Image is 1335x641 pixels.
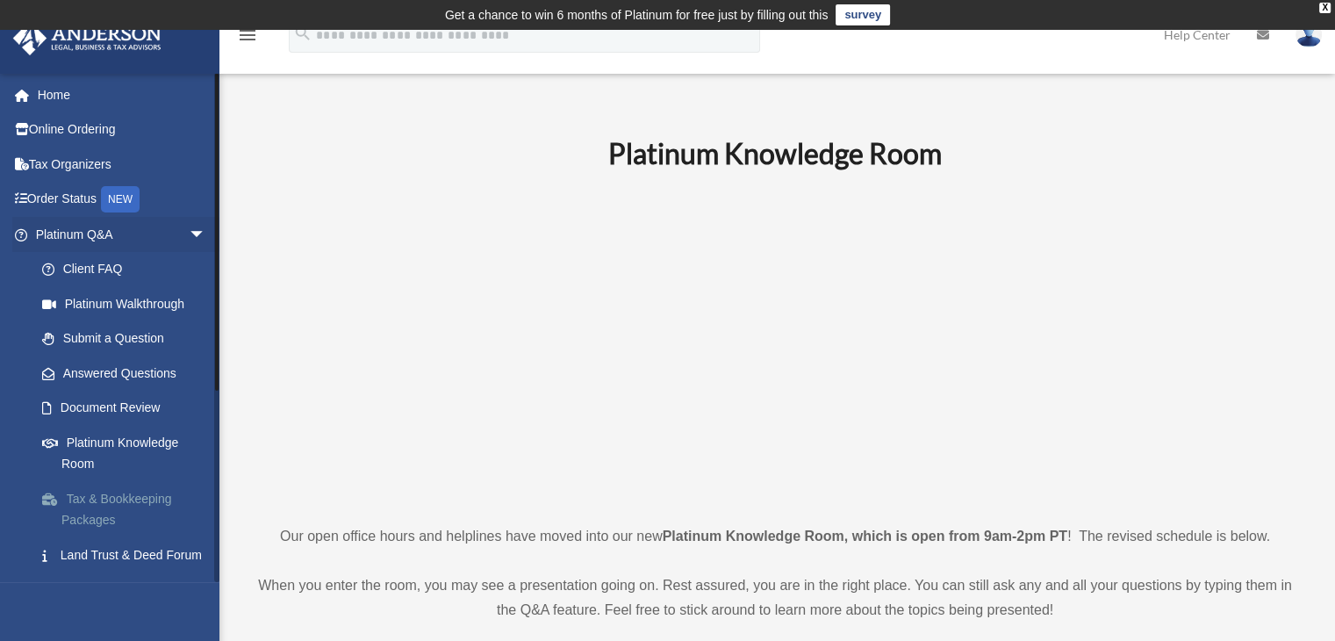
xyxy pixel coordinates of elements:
a: Answered Questions [25,356,233,391]
a: Order StatusNEW [12,182,233,218]
img: User Pic [1296,22,1322,47]
div: NEW [101,186,140,212]
i: menu [237,25,258,46]
a: Portal Feedback [25,573,233,608]
a: Online Ordering [12,112,233,148]
a: menu [237,31,258,46]
a: Client FAQ [25,252,233,287]
p: Our open office hours and helplines have moved into our new ! The revised schedule is below. [250,524,1300,549]
a: Submit a Question [25,321,233,357]
a: Platinum Q&Aarrow_drop_down [12,217,233,252]
a: survey [836,4,890,25]
div: Get a chance to win 6 months of Platinum for free just by filling out this [445,4,829,25]
strong: Platinum Knowledge Room, which is open from 9am-2pm PT [663,529,1067,544]
span: arrow_drop_down [189,217,224,253]
a: Home [12,77,233,112]
img: Anderson Advisors Platinum Portal [8,21,167,55]
a: Tax Organizers [12,147,233,182]
a: Land Trust & Deed Forum [25,537,233,573]
a: Platinum Walkthrough [25,286,233,321]
a: Document Review [25,391,233,426]
a: Tax & Bookkeeping Packages [25,481,233,537]
a: Platinum Knowledge Room [25,425,224,481]
div: close [1319,3,1331,13]
p: When you enter the room, you may see a presentation going on. Rest assured, you are in the right ... [250,573,1300,623]
b: Platinum Knowledge Room [608,136,942,170]
i: search [293,24,312,43]
iframe: 231110_Toby_KnowledgeRoom [512,195,1038,492]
